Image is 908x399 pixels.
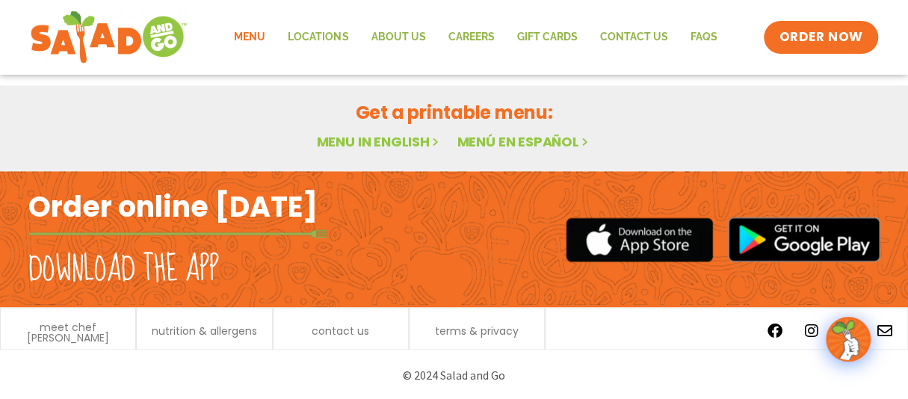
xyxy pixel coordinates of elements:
[30,7,188,67] img: new-SAG-logo-768×292
[457,132,591,151] a: Menú en español
[65,99,844,126] h2: Get a printable menu:
[679,20,728,55] a: FAQs
[36,365,873,385] p: © 2024 Salad and Go
[764,21,877,54] a: ORDER NOW
[28,229,327,238] img: fork
[588,20,679,55] a: Contact Us
[316,132,442,151] a: Menu in English
[8,321,128,342] a: meet chef [PERSON_NAME]
[223,20,728,55] nav: Menu
[223,20,277,55] a: Menu
[359,20,436,55] a: About Us
[779,28,862,46] span: ORDER NOW
[827,318,869,360] img: wpChatIcon
[28,248,219,290] h2: Download the app
[28,188,318,225] h2: Order online [DATE]
[277,20,359,55] a: Locations
[728,217,880,262] img: google_play
[152,325,257,335] a: nutrition & allergens
[312,325,369,335] a: contact us
[436,20,505,55] a: Careers
[435,325,519,335] a: terms & privacy
[505,20,588,55] a: GIFT CARDS
[566,215,713,264] img: appstore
